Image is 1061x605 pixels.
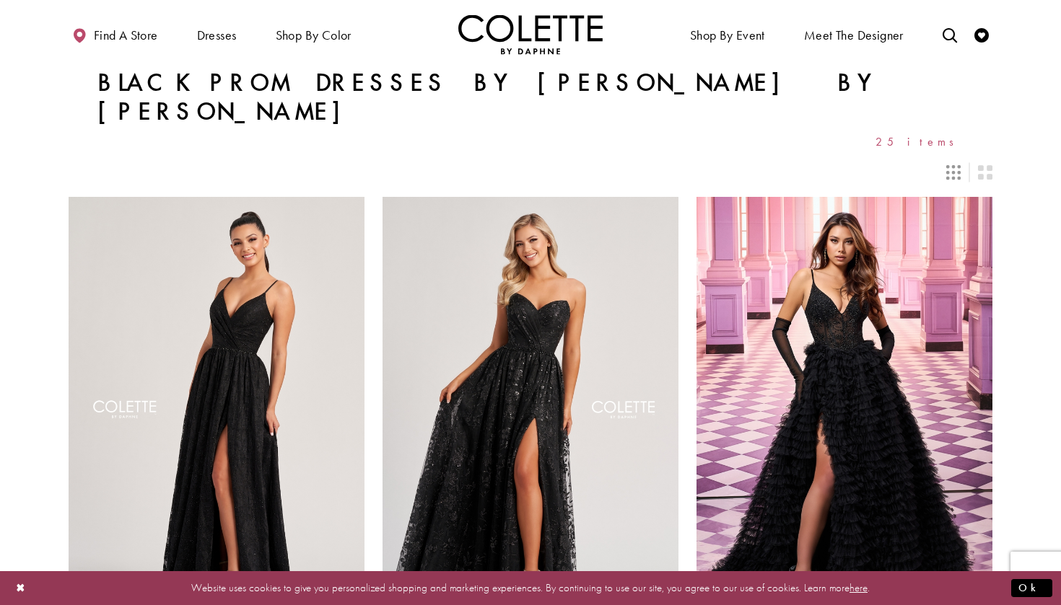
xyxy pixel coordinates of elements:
button: Submit Dialog [1011,579,1052,597]
p: Website uses cookies to give you personalized shopping and marketing experiences. By continuing t... [104,578,957,598]
span: Switch layout to 2 columns [978,165,992,180]
span: Shop By Event [690,28,765,43]
button: Close Dialog [9,575,33,601]
span: Find a store [94,28,158,43]
a: here [850,580,868,595]
a: Meet the designer [800,14,907,54]
span: Shop By Event [686,14,769,54]
span: 25 items [876,136,964,148]
div: Layout Controls [60,156,1001,188]
span: Dresses [193,14,240,54]
img: Colette by Daphne [458,14,603,54]
a: Visit Home Page [458,14,603,54]
span: Switch layout to 3 columns [946,165,961,180]
a: Check Wishlist [971,14,992,54]
a: Find a store [69,14,161,54]
span: Meet the designer [804,28,904,43]
span: Shop by color [276,28,352,43]
span: Dresses [197,28,237,43]
span: Shop by color [272,14,355,54]
a: Toggle search [939,14,961,54]
h1: Black Prom Dresses by [PERSON_NAME] by [PERSON_NAME] [97,69,964,126]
